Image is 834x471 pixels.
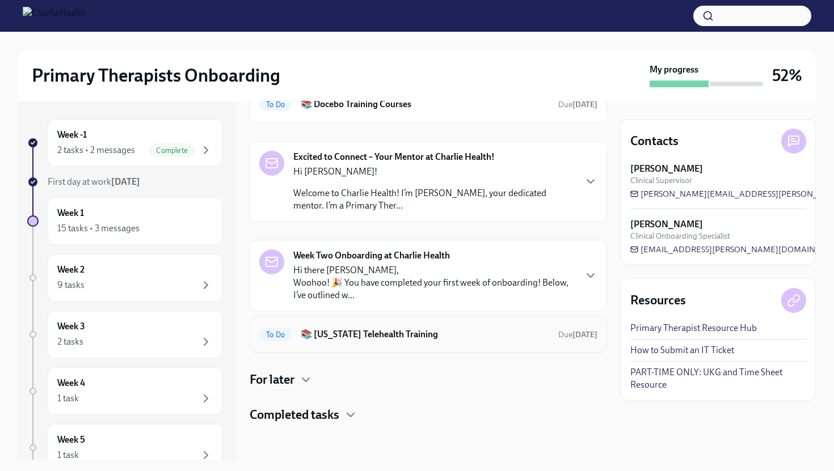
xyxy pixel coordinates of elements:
[630,292,686,309] h4: Resources
[630,133,679,150] h4: Contacts
[250,371,294,388] h4: For later
[57,222,140,235] div: 15 tasks • 3 messages
[48,176,140,187] span: First day at work
[27,176,222,188] a: First day at work[DATE]
[630,231,730,241] span: Clinical Onboarding Specialist
[32,64,280,87] h2: Primary Therapists Onboarding
[630,322,757,334] a: Primary Therapist Resource Hub
[250,406,339,423] h4: Completed tasks
[259,95,597,113] a: To Do📚 Docebo Training CoursesDue[DATE]
[27,197,222,245] a: Week 115 tasks • 3 messages
[149,146,195,155] span: Complete
[630,163,703,175] strong: [PERSON_NAME]
[57,392,79,405] div: 1 task
[57,336,83,348] div: 2 tasks
[27,311,222,358] a: Week 32 tasks
[57,377,85,389] h6: Week 4
[293,166,575,178] p: Hi [PERSON_NAME]!
[259,330,292,339] span: To Do
[57,264,85,276] h6: Week 2
[558,99,597,110] span: August 26th, 2025 10:00
[250,371,607,388] div: For later
[572,330,597,340] strong: [DATE]
[57,207,84,219] h6: Week 1
[293,151,495,163] strong: Excited to Connect – Your Mentor at Charlie Health!
[630,218,703,231] strong: [PERSON_NAME]
[259,325,597,343] a: To Do📚 [US_STATE] Telehealth TrainingDue[DATE]
[301,98,549,111] h6: 📚 Docebo Training Courses
[27,254,222,302] a: Week 29 tasks
[57,320,85,333] h6: Week 3
[57,434,85,446] h6: Week 5
[23,7,86,25] img: CharlieHealth
[630,344,734,357] a: How to Submit an IT Ticket
[630,175,692,186] span: Clinical Supervisor
[57,144,135,156] div: 2 tasks • 2 messages
[293,264,575,302] p: Hi there [PERSON_NAME], Woohoo! 🎉 You have completed your first week of onboarding! Below, I’ve o...
[558,330,597,340] span: Due
[301,328,549,341] h6: 📚 [US_STATE] Telehealth Training
[650,63,698,76] strong: My progress
[27,367,222,415] a: Week 41 task
[57,129,87,141] h6: Week -1
[293,249,450,262] strong: Week Two Onboarding at Charlie Health
[250,406,607,423] div: Completed tasks
[259,100,292,109] span: To Do
[558,329,597,340] span: August 25th, 2025 10:00
[558,100,597,109] span: Due
[111,176,140,187] strong: [DATE]
[772,65,802,86] h3: 52%
[630,366,806,391] a: PART-TIME ONLY: UKG and Time Sheet Resource
[293,187,575,212] p: Welcome to Charlie Health! I’m [PERSON_NAME], your dedicated mentor. I’m a Primary Ther...
[57,449,79,461] div: 1 task
[27,119,222,167] a: Week -12 tasks • 2 messagesComplete
[572,100,597,109] strong: [DATE]
[57,279,85,291] div: 9 tasks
